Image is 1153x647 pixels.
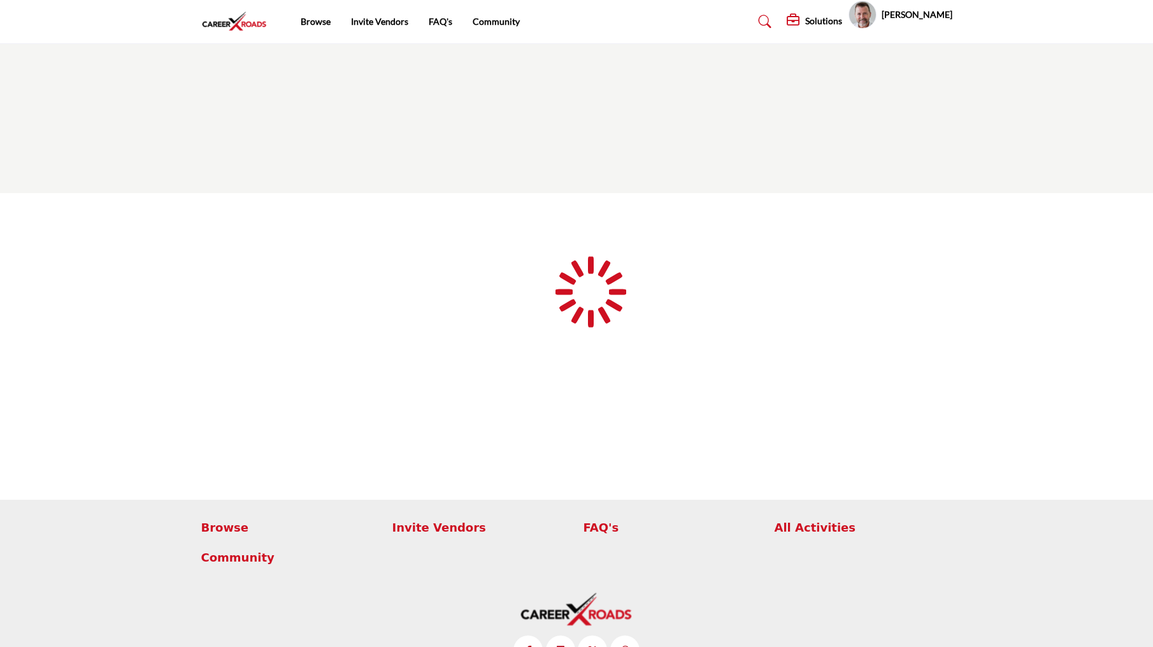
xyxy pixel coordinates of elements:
a: Browse [201,519,379,536]
a: Search [746,11,780,32]
a: All Activities [775,519,952,536]
a: Invite Vendors [392,519,570,536]
h5: Solutions [805,15,842,27]
a: Invite Vendors [351,16,408,27]
a: FAQ's [584,519,761,536]
a: Community [473,16,520,27]
img: Site Logo [201,11,274,32]
h5: [PERSON_NAME] [882,8,952,21]
a: Browse [301,16,331,27]
div: Solutions [787,14,842,29]
img: No Site Logo [519,592,634,628]
button: Show hide supplier dropdown [849,1,877,29]
a: FAQ's [429,16,452,27]
a: Community [201,549,379,566]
